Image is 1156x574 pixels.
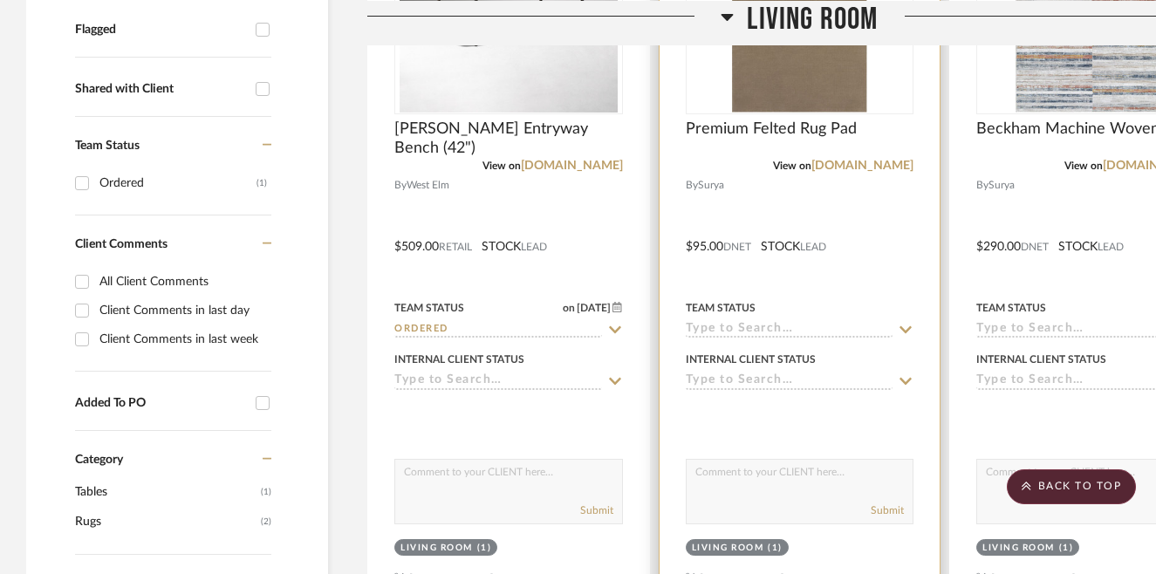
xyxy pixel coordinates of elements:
[686,322,893,338] input: Type to Search…
[257,169,267,197] div: (1)
[261,508,271,536] span: (2)
[75,477,257,507] span: Tables
[563,303,575,313] span: on
[99,169,257,197] div: Ordered
[976,300,1046,316] div: Team Status
[75,23,247,38] div: Flagged
[976,352,1106,367] div: Internal Client Status
[686,177,698,194] span: By
[75,453,123,468] span: Category
[773,161,811,171] span: View on
[521,160,623,172] a: [DOMAIN_NAME]
[871,502,904,518] button: Submit
[686,352,816,367] div: Internal Client Status
[99,297,267,325] div: Client Comments in last day
[394,352,524,367] div: Internal Client Status
[394,120,623,158] span: [PERSON_NAME] Entryway Bench (42")
[686,373,893,390] input: Type to Search…
[988,177,1015,194] span: Surya
[75,507,257,536] span: Rugs
[400,542,473,555] div: Living Room
[768,542,783,555] div: (1)
[580,502,613,518] button: Submit
[99,268,267,296] div: All Client Comments
[75,396,247,411] div: Added To PO
[99,325,267,353] div: Client Comments in last week
[407,177,449,194] span: West Elm
[811,160,913,172] a: [DOMAIN_NAME]
[1007,469,1136,504] scroll-to-top-button: BACK TO TOP
[394,373,602,390] input: Type to Search…
[394,300,464,316] div: Team Status
[482,161,521,171] span: View on
[75,82,247,97] div: Shared with Client
[982,542,1055,555] div: Living Room
[1059,542,1074,555] div: (1)
[261,478,271,506] span: (1)
[75,238,168,250] span: Client Comments
[394,177,407,194] span: By
[477,542,492,555] div: (1)
[686,120,857,139] span: Premium Felted Rug Pad
[976,177,988,194] span: By
[698,177,724,194] span: Surya
[394,322,602,338] input: Type to Search…
[575,302,612,314] span: [DATE]
[75,140,140,152] span: Team Status
[1064,161,1103,171] span: View on
[686,300,756,316] div: Team Status
[692,542,764,555] div: Living Room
